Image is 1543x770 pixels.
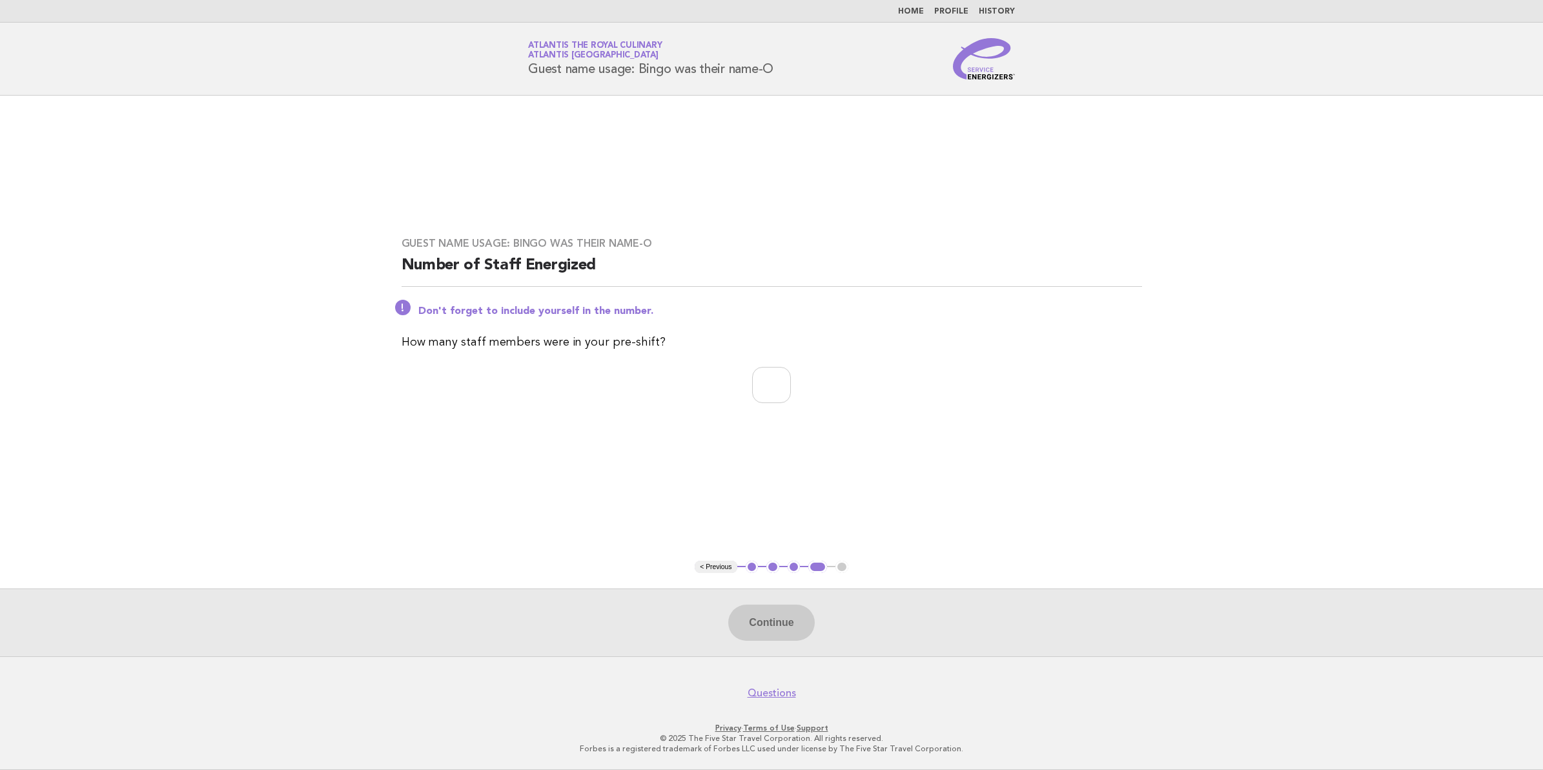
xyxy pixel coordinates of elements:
[715,723,741,733] a: Privacy
[953,38,1015,79] img: Service Energizers
[746,561,759,574] button: 1
[376,723,1167,733] p: · ·
[376,744,1167,754] p: Forbes is a registered trademark of Forbes LLC used under license by The Five Star Travel Corpora...
[979,8,1015,16] a: History
[528,41,662,59] a: Atlantis the Royal CulinaryAtlantis [GEOGRAPHIC_DATA]
[797,723,828,733] a: Support
[376,733,1167,744] p: © 2025 The Five Star Travel Corporation. All rights reserved.
[766,561,779,574] button: 2
[788,561,801,574] button: 3
[402,237,1142,250] h3: Guest name usage: Bingo was their name-O
[898,8,924,16] a: Home
[808,561,827,574] button: 4
[402,333,1142,351] p: How many staff members were in your pre-shift?
[743,723,795,733] a: Terms of Use
[748,687,796,700] a: Questions
[934,8,968,16] a: Profile
[402,255,1142,287] h2: Number of Staff Energized
[695,561,737,574] button: < Previous
[528,52,659,60] span: Atlantis [GEOGRAPHIC_DATA]
[528,42,773,76] h1: Guest name usage: Bingo was their name-O
[418,305,1142,318] p: Don't forget to include yourself in the number.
